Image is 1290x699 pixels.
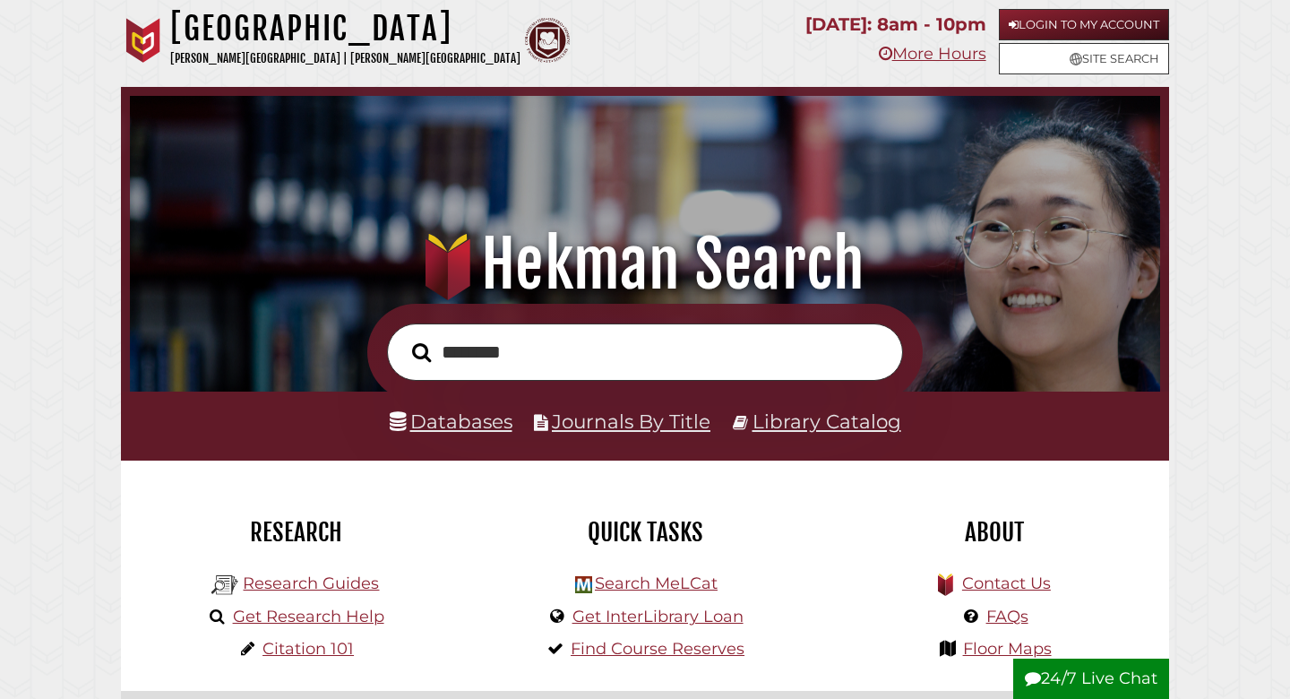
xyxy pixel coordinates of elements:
a: Get InterLibrary Loan [572,607,744,626]
img: Calvin University [121,18,166,63]
a: FAQs [986,607,1028,626]
img: Hekman Library Logo [211,572,238,599]
a: Journals By Title [552,410,710,433]
img: Hekman Library Logo [575,576,592,593]
a: Search MeLCat [595,574,718,593]
p: [PERSON_NAME][GEOGRAPHIC_DATA] | [PERSON_NAME][GEOGRAPHIC_DATA] [170,48,520,69]
a: Floor Maps [963,639,1052,659]
button: Search [403,338,440,367]
a: Site Search [999,43,1169,74]
h2: Research [134,517,457,548]
h2: About [833,517,1156,548]
a: More Hours [879,44,986,64]
h1: [GEOGRAPHIC_DATA] [170,9,520,48]
a: Citation 101 [262,639,354,659]
img: Calvin Theological Seminary [525,18,570,63]
h2: Quick Tasks [484,517,806,548]
i: Search [412,341,431,362]
a: Login to My Account [999,9,1169,40]
a: Contact Us [962,574,1051,593]
p: [DATE]: 8am - 10pm [805,9,986,40]
h1: Hekman Search [150,225,1141,304]
a: Library Catalog [752,410,901,433]
a: Get Research Help [233,607,384,626]
a: Databases [390,410,512,433]
a: Find Course Reserves [571,639,744,659]
a: Research Guides [243,574,379,593]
